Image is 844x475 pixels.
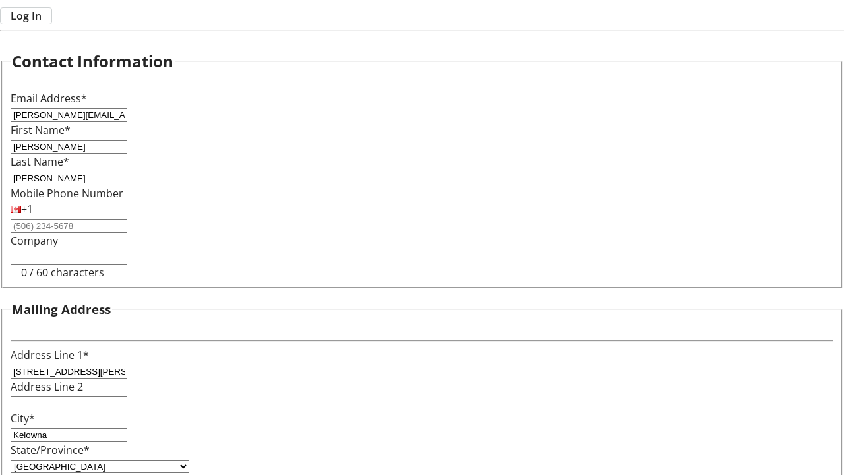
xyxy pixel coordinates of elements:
[11,123,71,137] label: First Name*
[11,219,127,233] input: (506) 234-5678
[21,265,104,280] tr-character-limit: 0 / 60 characters
[11,365,127,379] input: Address
[11,348,89,362] label: Address Line 1*
[11,186,123,201] label: Mobile Phone Number
[11,379,83,394] label: Address Line 2
[12,300,111,319] h3: Mailing Address
[11,411,35,426] label: City*
[12,49,173,73] h2: Contact Information
[11,234,58,248] label: Company
[11,8,42,24] span: Log In
[11,154,69,169] label: Last Name*
[11,428,127,442] input: City
[11,443,90,457] label: State/Province*
[11,91,87,106] label: Email Address*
